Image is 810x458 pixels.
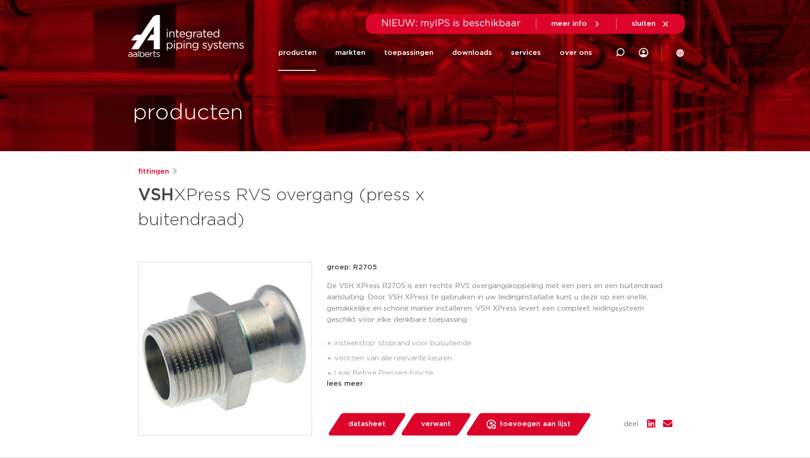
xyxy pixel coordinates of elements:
[327,378,672,389] div: lees meer
[334,336,672,351] li: insteekstop: stoprand voor buisuiteinde
[138,187,174,204] strong: VSH
[624,419,640,430] span: deel:
[278,35,316,71] a: producten
[384,35,433,71] a: toepassingen
[133,98,243,128] h1: producten
[138,181,491,232] h1: XPress RVS overgang (press x buitendraad)
[452,35,492,71] a: downloads
[327,413,407,435] a: datasheet
[278,35,592,71] nav: Menu
[139,262,311,435] img: Product Image for VSH XPress RVS overgang (press x buitendraad)
[138,166,169,177] a: fittingen
[510,35,540,71] a: services
[632,20,670,28] a: sluiten
[400,413,472,435] a: verwant
[327,262,672,273] p: groep: R2705
[327,281,672,326] p: De VSH XPress R2705 is een rechte RVS overgangskoppeling met een pers en een buitendraad aansluit...
[421,417,451,432] span: verwant
[334,366,672,381] li: Leak Before Pressed-functie
[551,20,601,28] a: meer info
[335,35,365,71] a: markten
[559,35,592,71] a: over ons
[632,20,656,27] span: sluiten
[551,20,587,27] span: meer info
[348,417,386,432] span: datasheet
[334,351,672,366] li: voorzien van alle relevante keuren
[500,417,571,432] span: toevoegen aan lijst
[381,19,521,28] span: NIEUW: myIPS is beschikbaar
